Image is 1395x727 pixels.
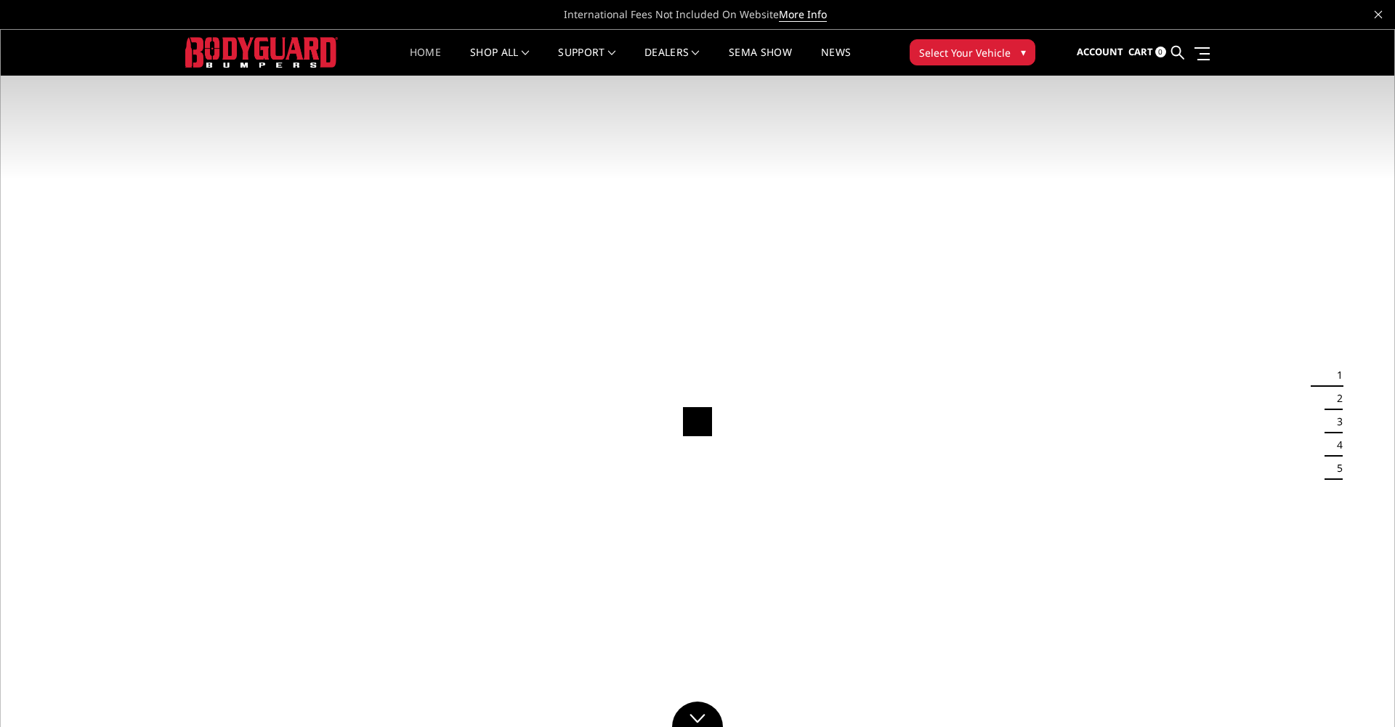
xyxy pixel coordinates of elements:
[729,47,792,76] a: SEMA Show
[1328,457,1343,480] button: 5 of 5
[821,47,851,76] a: News
[672,702,723,727] a: Click to Down
[1077,45,1123,58] span: Account
[779,7,827,22] a: More Info
[1077,33,1123,72] a: Account
[1328,387,1343,410] button: 2 of 5
[910,39,1035,65] button: Select Your Vehicle
[470,47,529,76] a: shop all
[919,45,1011,60] span: Select Your Vehicle
[1021,44,1026,60] span: ▾
[185,37,338,67] img: BODYGUARD BUMPERS
[644,47,700,76] a: Dealers
[410,47,441,76] a: Home
[1328,433,1343,457] button: 4 of 5
[1128,45,1153,58] span: Cart
[1328,410,1343,433] button: 3 of 5
[1155,47,1166,57] span: 0
[1328,363,1343,387] button: 1 of 5
[558,47,615,76] a: Support
[1128,33,1166,72] a: Cart 0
